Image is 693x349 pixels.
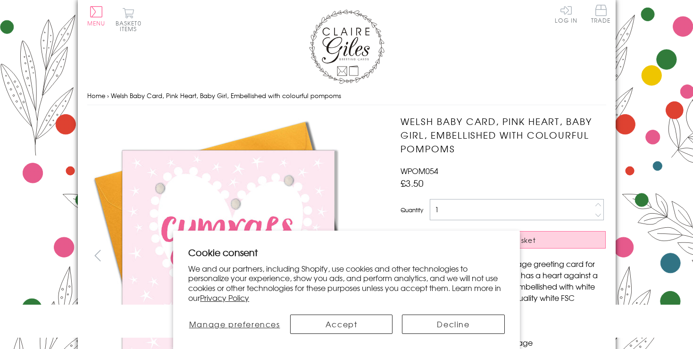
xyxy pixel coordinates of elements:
[87,6,106,26] button: Menu
[290,315,392,334] button: Accept
[116,8,142,32] button: Basket0 items
[87,19,106,27] span: Menu
[188,246,505,259] h2: Cookie consent
[309,9,384,84] img: Claire Giles Greetings Cards
[200,292,249,303] a: Privacy Policy
[591,5,611,23] span: Trade
[107,91,109,100] span: ›
[189,318,280,330] span: Manage preferences
[401,165,438,176] span: WPOM054
[401,176,424,190] span: £3.50
[401,206,423,214] label: Quantity
[120,19,142,33] span: 0 items
[111,91,341,100] span: Welsh Baby Card, Pink Heart, Baby Girl, Embellished with colourful pompoms
[87,91,105,100] a: Home
[401,115,606,155] h1: Welsh Baby Card, Pink Heart, Baby Girl, Embellished with colourful pompoms
[87,86,606,106] nav: breadcrumbs
[402,315,504,334] button: Decline
[188,315,281,334] button: Manage preferences
[87,245,109,266] button: prev
[555,5,577,23] a: Log In
[188,264,505,303] p: We and our partners, including Shopify, use cookies and other technologies to personalize your ex...
[591,5,611,25] a: Trade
